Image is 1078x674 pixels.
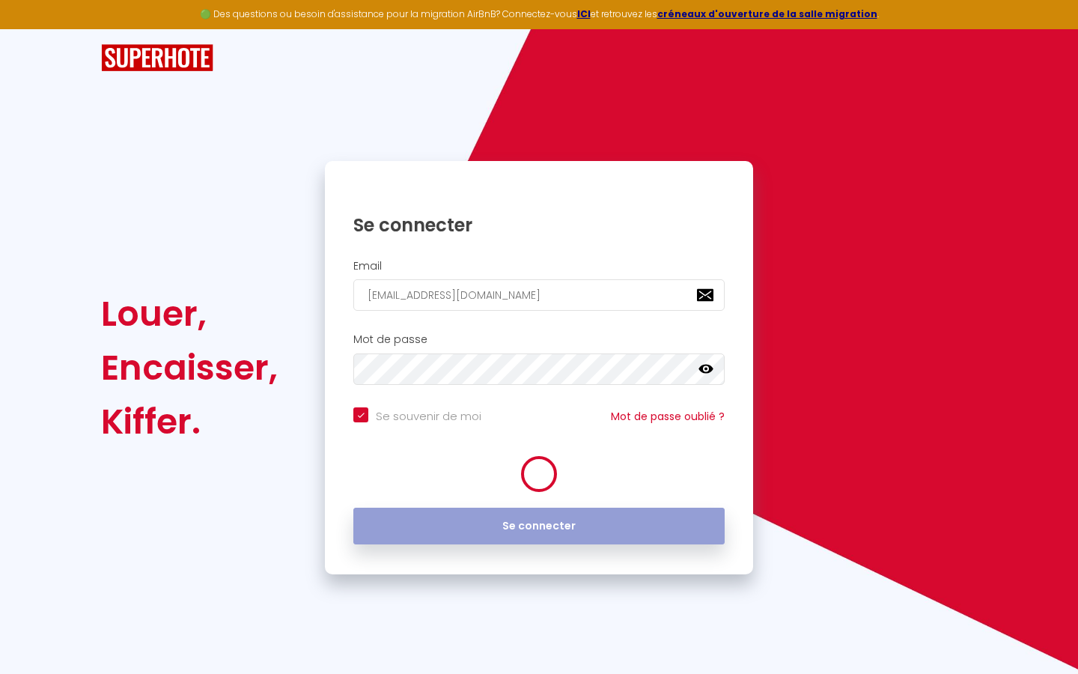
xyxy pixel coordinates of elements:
button: Ouvrir le widget de chat LiveChat [12,6,57,51]
h2: Email [353,260,725,273]
button: Se connecter [353,508,725,545]
div: Kiffer. [101,395,278,449]
a: créneaux d'ouverture de la salle migration [657,7,877,20]
div: Louer, [101,287,278,341]
a: ICI [577,7,591,20]
h2: Mot de passe [353,333,725,346]
input: Ton Email [353,279,725,311]
h1: Se connecter [353,213,725,237]
div: Encaisser, [101,341,278,395]
img: SuperHote logo [101,44,213,72]
a: Mot de passe oublié ? [611,409,725,424]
